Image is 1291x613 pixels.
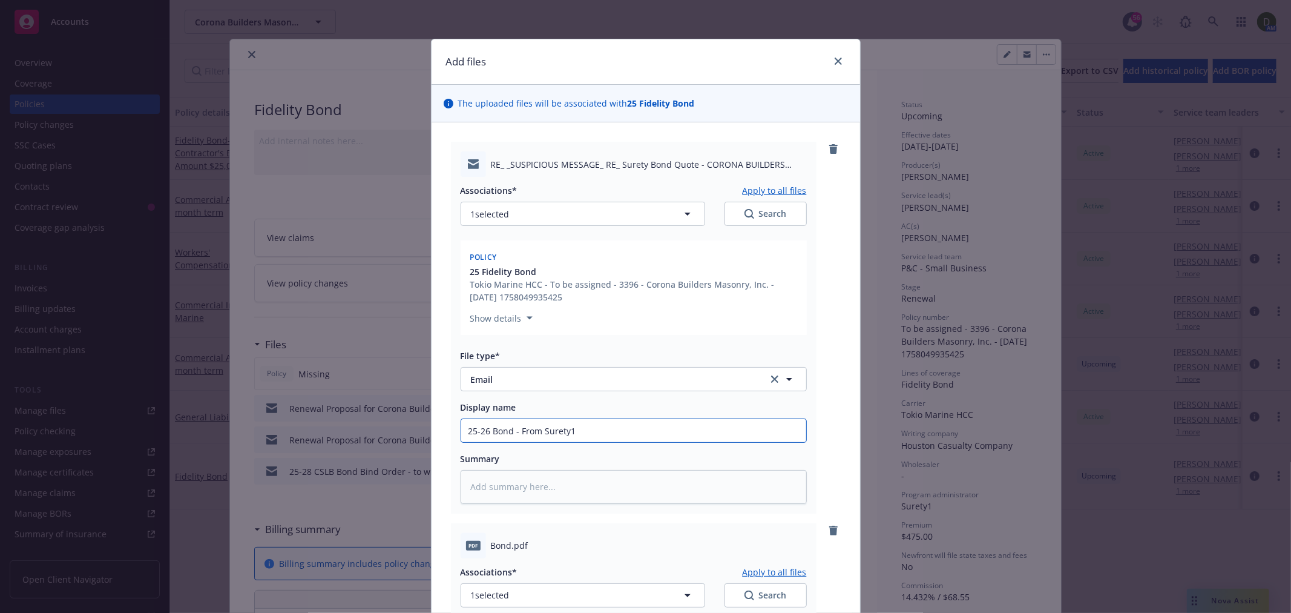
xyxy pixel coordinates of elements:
[471,373,751,386] span: Email
[461,402,516,413] span: Display name
[461,453,500,465] span: Summary
[461,419,806,442] input: Add display name here...
[767,372,782,386] a: clear selection
[461,350,501,362] span: File type*
[461,367,807,391] button: Emailclear selection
